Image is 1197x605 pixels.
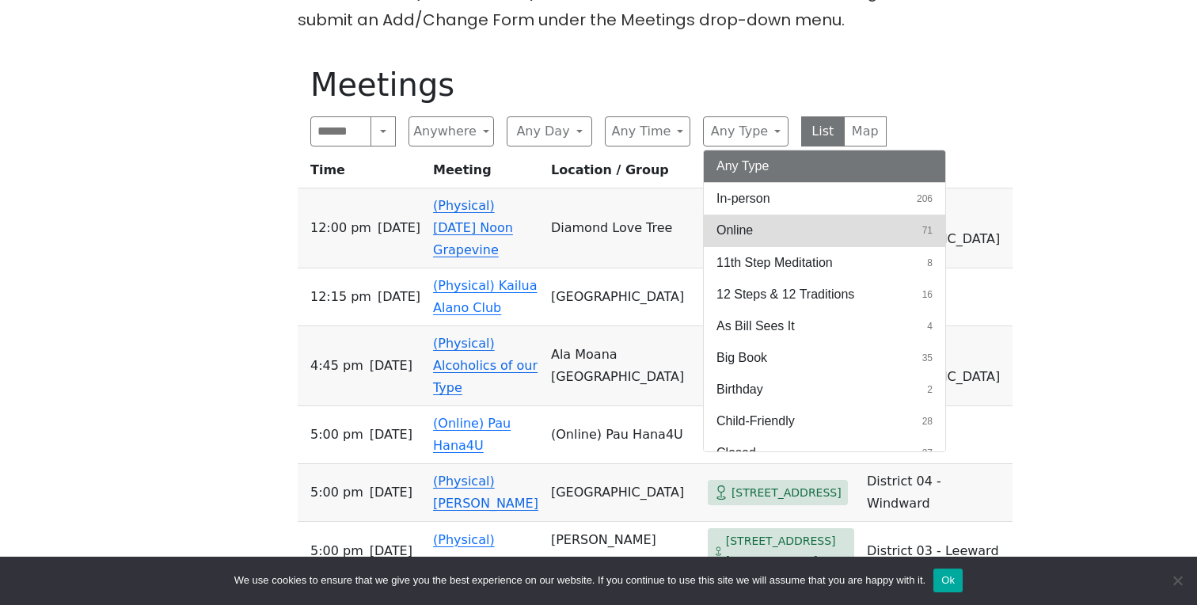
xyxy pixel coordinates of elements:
[716,412,795,431] span: Child-Friendly
[310,286,371,308] span: 12:15 PM
[310,355,363,377] span: 4:45 PM
[310,217,371,239] span: 12:00 PM
[704,183,945,215] button: In-person206 results
[801,116,845,146] button: List
[922,351,933,365] span: 35 results
[927,319,933,333] span: 4 results
[701,159,861,188] th: Address
[433,474,538,511] a: (Physical) [PERSON_NAME]
[927,256,933,270] span: 8 results
[716,285,854,304] span: 12 Steps & 12 Traditions
[310,540,363,562] span: 5:00 PM
[408,116,494,146] button: Anywhere
[370,116,396,146] button: Search
[545,188,701,268] td: Diamond Love Tree
[861,522,1013,580] td: District 03 - Leeward
[704,342,945,374] button: Big Book35 results
[703,150,946,452] div: Any Type
[927,382,933,397] span: 2 results
[370,540,412,562] span: [DATE]
[545,406,701,464] td: (Online) Pau Hana4U
[716,443,756,462] span: Closed
[922,414,933,428] span: 28 results
[310,424,363,446] span: 5:00 PM
[545,326,701,406] td: Ala Moana [GEOGRAPHIC_DATA]
[716,189,770,208] span: In-person
[704,405,945,437] button: Child-Friendly28 results
[716,380,763,399] span: Birthday
[716,348,767,367] span: Big Book
[731,483,842,503] span: [STREET_ADDRESS]
[704,279,945,310] button: 12 Steps & 12 Traditions16 results
[605,116,690,146] button: Any Time
[310,66,887,104] h1: Meetings
[704,215,945,246] button: Online71 results
[433,198,513,257] a: (Physical) [DATE] Noon Grapevine
[234,573,925,588] span: We use cookies to ensure that we give you the best experience on our website. If you continue to ...
[922,223,933,238] span: 71 results
[310,116,371,146] input: Search
[507,116,592,146] button: Any Day
[545,464,701,522] td: [GEOGRAPHIC_DATA]
[545,159,701,188] th: Location / Group
[378,286,420,308] span: [DATE]
[370,355,412,377] span: [DATE]
[922,446,933,460] span: 27 results
[298,159,427,188] th: Time
[370,424,412,446] span: [DATE]
[704,374,945,405] button: Birthday2 results
[370,481,412,504] span: [DATE]
[433,336,538,395] a: (Physical) Alcoholics of our Type
[545,522,701,580] td: [PERSON_NAME][GEOGRAPHIC_DATA]
[917,192,933,206] span: 206 results
[310,481,363,504] span: 5:00 PM
[703,116,788,146] button: Any Type
[433,416,511,453] a: (Online) Pau Hana4U
[716,253,833,272] span: 11th Step Meditation
[433,532,538,569] a: (Physical) [PERSON_NAME]
[716,221,753,240] span: Online
[1169,573,1185,588] span: No
[704,437,945,469] button: Closed27 results
[933,569,963,592] button: Ok
[704,310,945,342] button: As Bill Sees It4 results
[716,317,795,336] span: As Bill Sees It
[545,268,701,326] td: [GEOGRAPHIC_DATA]
[844,116,887,146] button: Map
[427,159,545,188] th: Meeting
[704,247,945,279] button: 11th Step Meditation8 results
[861,464,1013,522] td: District 04 - Windward
[922,287,933,302] span: 16 results
[704,150,945,182] button: Any Type
[378,217,420,239] span: [DATE]
[726,531,848,570] span: [STREET_ADDRESS][PERSON_NAME]
[433,278,538,315] a: (Physical) Kailua Alano Club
